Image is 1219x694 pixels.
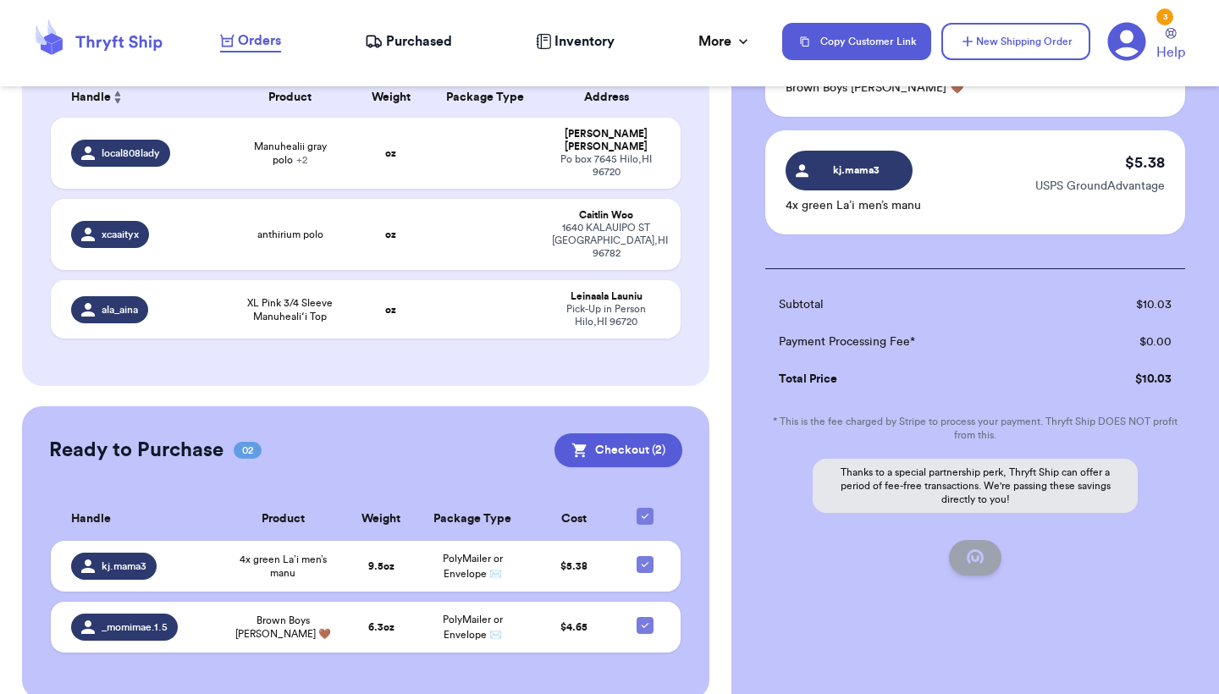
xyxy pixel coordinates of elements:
[71,510,111,528] span: Handle
[237,140,343,167] span: Manuhealii gray polo
[443,554,503,579] span: PolyMailer or Envelope ✉️
[111,87,124,107] button: Sort ascending
[782,23,931,60] button: Copy Customer Link
[353,77,428,118] th: Weight
[417,498,527,541] th: Package Type
[941,23,1090,60] button: New Shipping Order
[102,146,160,160] span: local808lady
[345,498,418,541] th: Weight
[49,437,223,464] h2: Ready to Purchase
[368,561,394,571] strong: 9.5 oz
[238,30,281,51] span: Orders
[428,77,542,118] th: Package Type
[1125,151,1165,174] p: $ 5.38
[443,614,503,640] span: PolyMailer or Envelope ✉️
[220,30,281,52] a: Orders
[813,459,1138,513] p: Thanks to a special partnership perk, Thryft Ship can offer a period of fee-free transactions. We...
[552,222,660,260] div: 1640 KALAUIPO ST [GEOGRAPHIC_DATA] , HI 96782
[1067,323,1185,361] td: $ 0.00
[527,498,619,541] th: Cost
[102,228,139,241] span: xcaaityx
[765,415,1185,442] p: * This is the fee charged by Stripe to process your payment. Thryft Ship DOES NOT profit from this.
[786,80,964,96] p: Brown Boys [PERSON_NAME] 🤎
[385,148,396,158] strong: oz
[1067,361,1185,398] td: $ 10.03
[560,622,587,632] span: $ 4.65
[560,561,587,571] span: $ 5.38
[552,153,660,179] div: Po box 7645 Hilo , HI 96720
[765,361,1067,398] td: Total Price
[765,323,1067,361] td: Payment Processing Fee*
[552,128,660,153] div: [PERSON_NAME] [PERSON_NAME]
[385,229,396,240] strong: oz
[1156,28,1185,63] a: Help
[102,559,146,573] span: kj.mama3
[554,433,682,467] button: Checkout (2)
[765,286,1067,323] td: Subtotal
[385,305,396,315] strong: oz
[386,31,452,52] span: Purchased
[1156,8,1173,25] div: 3
[1067,286,1185,323] td: $ 10.03
[1156,42,1185,63] span: Help
[102,620,168,634] span: _momimae.1.5
[232,553,334,580] span: 4x green La’i men’s manu
[232,614,334,641] span: Brown Boys [PERSON_NAME] 🤎
[222,498,345,541] th: Product
[365,31,452,52] a: Purchased
[552,290,660,303] div: Leinaala Launiu
[698,31,752,52] div: More
[227,77,353,118] th: Product
[552,303,660,328] div: Pick-Up in Person Hilo , HI 96720
[552,209,660,222] div: Caitlin Woo
[257,228,323,241] span: anthirium polo
[817,162,897,178] span: kj.mama3
[554,31,615,52] span: Inventory
[536,31,615,52] a: Inventory
[542,77,681,118] th: Address
[368,622,394,632] strong: 6.3 oz
[102,303,138,317] span: ala_aina
[786,197,921,214] p: 4x green La’i men’s manu
[1035,178,1165,195] p: USPS GroundAdvantage
[237,296,343,323] span: XL Pink 3/4 Sleeve Manuhealiʻi Top
[71,89,111,107] span: Handle
[234,442,262,459] span: 02
[1107,22,1146,61] a: 3
[296,155,307,165] span: + 2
